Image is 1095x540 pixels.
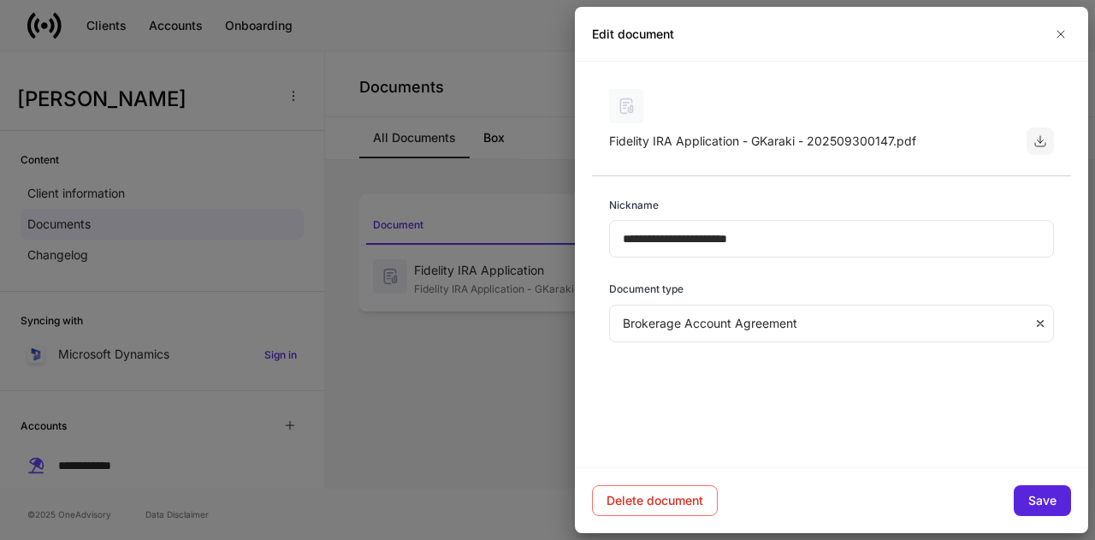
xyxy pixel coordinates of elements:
[607,492,703,509] div: Delete document
[609,133,1013,150] div: Fidelity IRA Application - GKaraki - 202509300147.pdf
[1014,485,1071,516] button: Save
[592,485,718,516] button: Delete document
[609,89,643,123] img: svg%3e
[609,197,659,213] h6: Nickname
[609,281,684,297] h6: Document type
[1028,492,1057,509] div: Save
[609,305,1033,342] div: Brokerage Account Agreement
[592,26,674,43] h2: Edit document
